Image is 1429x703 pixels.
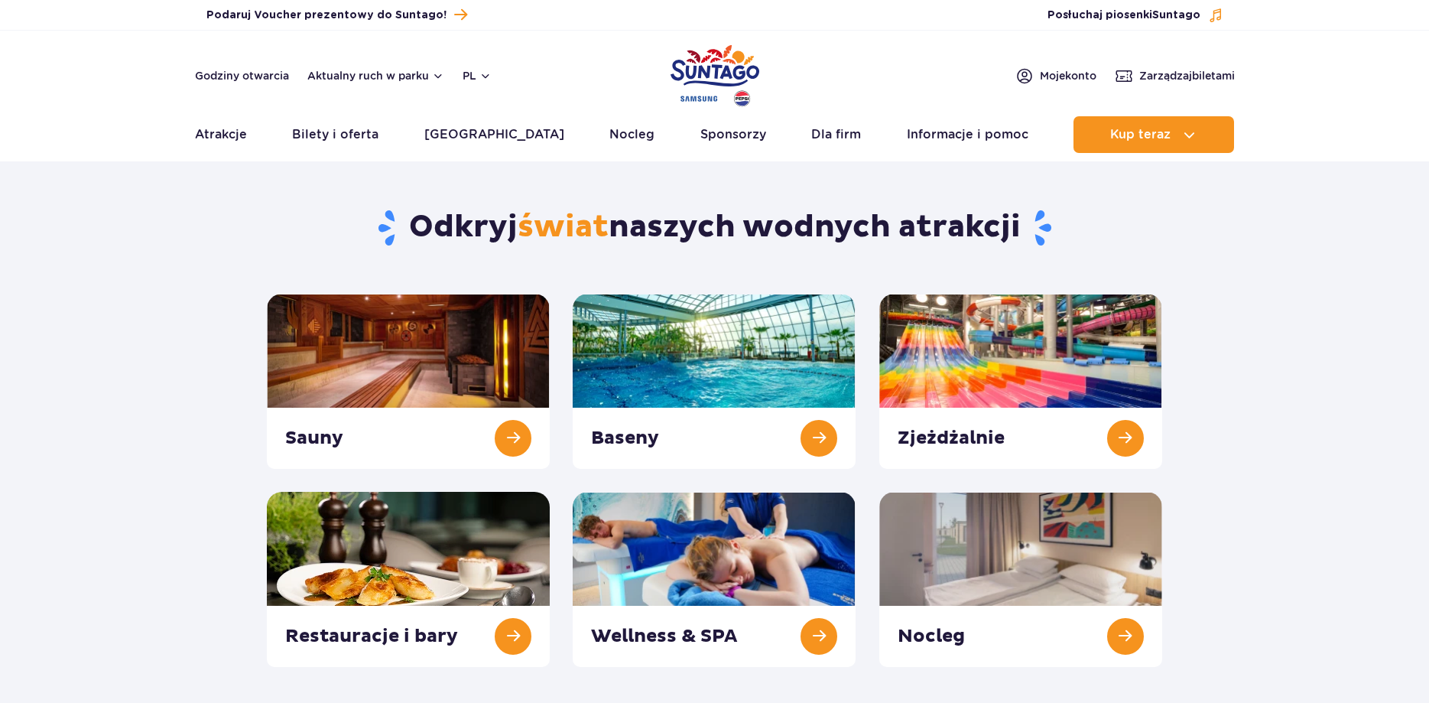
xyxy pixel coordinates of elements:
a: Dla firm [811,116,861,153]
a: Park of Poland [671,38,759,109]
span: Suntago [1152,10,1200,21]
a: Godziny otwarcia [195,68,289,83]
span: Zarządzaj biletami [1139,68,1235,83]
button: Posłuchaj piosenkiSuntago [1047,8,1223,23]
span: Moje konto [1040,68,1096,83]
a: [GEOGRAPHIC_DATA] [424,116,564,153]
span: Posłuchaj piosenki [1047,8,1200,23]
button: Kup teraz [1073,116,1234,153]
a: Mojekonto [1015,67,1096,85]
a: Informacje i pomoc [907,116,1028,153]
a: Podaruj Voucher prezentowy do Suntago! [206,5,467,25]
button: pl [463,68,492,83]
button: Aktualny ruch w parku [307,70,444,82]
a: Zarządzajbiletami [1115,67,1235,85]
h1: Odkryj naszych wodnych atrakcji [267,208,1162,248]
a: Atrakcje [195,116,247,153]
a: Nocleg [609,116,654,153]
a: Sponsorzy [700,116,766,153]
span: Podaruj Voucher prezentowy do Suntago! [206,8,447,23]
span: Kup teraz [1110,128,1171,142]
a: Bilety i oferta [292,116,378,153]
span: świat [518,208,609,246]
